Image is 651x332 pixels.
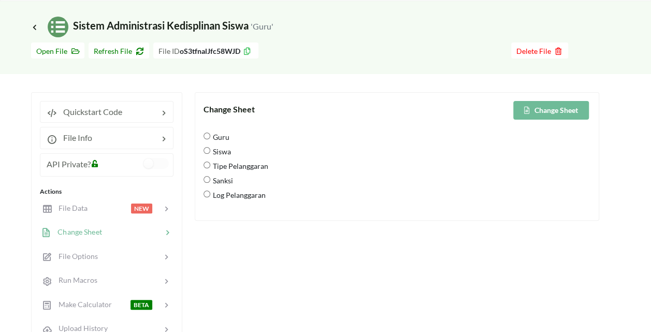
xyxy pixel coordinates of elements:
[251,21,273,31] small: 'Guru'
[89,42,149,59] button: Refresh File
[52,252,98,261] span: File Options
[31,19,273,32] span: Sistem Administrasi Kedisplinan Siswa
[210,126,229,148] span: Guru
[131,204,152,213] span: NEW
[131,300,152,310] span: BETA
[57,133,92,142] span: File Info
[210,184,266,206] span: Log Pelanggaran
[40,187,173,196] div: Actions
[210,155,268,177] span: Tipe Pelanggaran
[180,47,240,55] b: oS3tfnalJfc58WJD
[52,204,88,212] span: File Data
[47,159,91,169] span: API Private?
[511,42,568,59] button: Delete File
[52,276,97,284] span: Run Macros
[210,140,231,162] span: Siswa
[158,47,180,55] span: File ID
[31,42,84,59] button: Open File
[516,47,563,55] span: Delete File
[210,169,233,191] span: Sanksi
[52,300,112,309] span: Make Calculator
[513,101,589,120] button: Change Sheet
[51,227,102,236] span: Change Sheet
[94,47,144,55] span: Refresh File
[204,103,397,116] div: Change Sheet
[57,107,122,117] span: Quickstart Code
[36,47,79,55] span: Open File
[48,17,68,37] img: /static/media/sheets.7a1b7961.svg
